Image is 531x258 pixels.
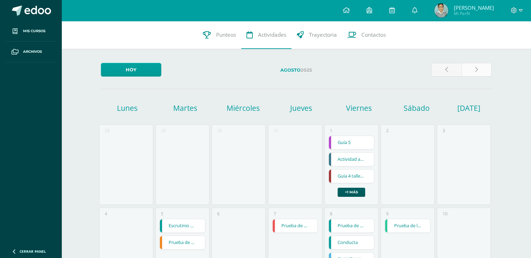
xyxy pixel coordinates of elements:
[453,10,494,16] span: Mi Perfil
[329,170,374,183] a: Guía 4 talleres de Música
[442,128,445,134] div: 3
[101,63,161,77] a: Hoy
[105,128,110,134] div: 28
[272,219,318,233] div: Prueba de Logro | Tarea
[292,21,342,49] a: Trayectoria
[329,219,374,233] div: Prueba de Logro | Tarea
[198,21,241,49] a: Punteos
[6,21,56,42] a: Mis cursos
[217,128,222,134] div: 30
[329,236,374,250] div: Conducta | Tarea
[329,153,374,166] a: Actividad artística y deportiva
[23,49,42,55] span: Archivos
[330,128,332,134] div: 1
[329,219,374,232] a: Prueba de Logro
[457,103,466,113] h1: [DATE]
[329,236,374,249] a: Conducta
[215,103,271,113] h1: Miércoles
[6,42,56,62] a: Archivos
[258,31,286,38] span: Actividades
[157,103,213,113] h1: Martes
[161,128,166,134] div: 29
[23,28,45,34] span: Mis cursos
[20,249,46,254] span: Cerrar panel
[241,21,292,49] a: Actividades
[330,211,332,217] div: 8
[273,103,329,113] h1: Jueves
[434,3,448,17] img: 85a0611ab22be2d9e2483d53f79cea3a.png
[385,219,430,232] a: Prueba de logro
[329,136,374,149] a: Guía 5
[385,219,430,233] div: Prueba de logro | Examen
[361,31,386,38] span: Contactos
[386,128,389,134] div: 2
[442,211,447,217] div: 10
[273,219,318,232] a: Prueba de Logro
[331,103,387,113] h1: Viernes
[280,67,301,73] strong: Agosto
[274,211,276,217] div: 7
[167,63,426,77] label: 2025
[274,128,279,134] div: 31
[453,4,494,11] span: [PERSON_NAME]
[160,219,205,233] div: Escrutinio de Oraciones-III Unidad | Tarea
[105,211,107,217] div: 4
[160,236,205,250] div: Prueba de Logro | Tarea
[329,136,374,150] div: Guía 5 | Tarea
[216,31,236,38] span: Punteos
[338,188,365,197] a: +1 más
[160,219,205,232] a: Escrutinio de Oraciones-III Unidad
[389,103,445,113] h1: Sábado
[309,31,337,38] span: Trayectoria
[329,152,374,166] div: Actividad artística y deportiva | Tarea
[160,236,205,249] a: Prueba de Logro
[329,169,374,183] div: Guía 4 talleres de Música | Tarea
[217,211,220,217] div: 6
[161,211,163,217] div: 5
[342,21,391,49] a: Contactos
[386,211,389,217] div: 9
[99,103,155,113] h1: Lunes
